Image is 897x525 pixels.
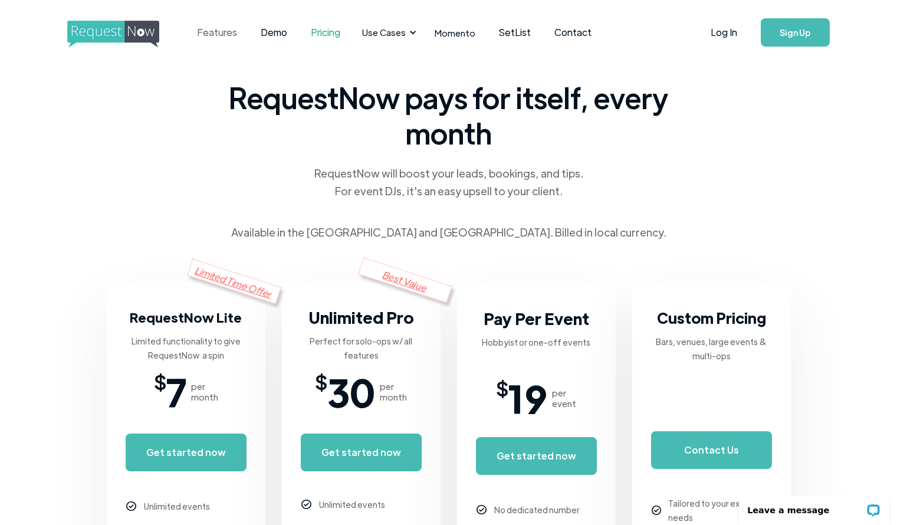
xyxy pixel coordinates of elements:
[301,334,422,362] div: Perfect for solo-ops w/ all features
[130,306,242,329] h3: RequestNow Lite
[699,12,749,53] a: Log In
[494,503,580,517] div: No dedicated number
[327,374,375,409] span: 30
[476,437,597,475] a: Get started now
[362,26,406,39] div: Use Cases
[166,374,186,409] span: 7
[423,15,487,50] a: Momento
[299,14,352,51] a: Pricing
[191,381,218,402] div: per month
[668,496,771,524] div: Tailored to your exact needs
[225,80,673,150] span: RequestNow pays for itself, every month
[477,505,487,515] img: checkmark
[731,488,897,525] iframe: LiveChat chat widget
[144,499,210,513] div: Unlimited events
[358,257,452,303] div: Best Value
[543,14,603,51] a: Contact
[761,18,830,47] a: Sign Up
[126,334,247,362] div: Limited functionality to give RequestNow a spin
[231,224,666,241] div: Available in the [GEOGRAPHIC_DATA] and [GEOGRAPHIC_DATA]. Billed in local currency.
[126,501,136,511] img: checkmark
[301,434,422,471] a: Get started now
[313,165,584,200] div: RequestNow will boost your leads, bookings, and tips. For event DJs, it's an easy upsell to your ...
[651,334,772,363] div: Bars, venues, large events & multi-ops
[185,14,249,51] a: Features
[301,500,311,510] img: checkmark
[308,306,414,329] h3: Unlimited Pro
[552,388,576,409] div: per event
[487,14,543,51] a: SetList
[249,14,299,51] a: Demo
[657,308,766,327] strong: Custom Pricing
[652,506,661,515] img: checkmark
[484,308,589,329] strong: Pay Per Event
[496,380,508,395] span: $
[651,431,772,469] a: Contact Us
[380,381,407,402] div: per month
[355,14,420,51] div: Use Cases
[508,380,547,416] span: 19
[67,21,156,44] a: home
[482,335,590,349] div: Hobbyist or one-off events
[126,434,247,471] a: Get started now
[154,374,166,388] span: $
[319,497,385,511] div: Unlimited events
[67,21,181,48] img: requestnow logo
[187,258,281,304] div: Limited Time Offer
[315,374,327,388] span: $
